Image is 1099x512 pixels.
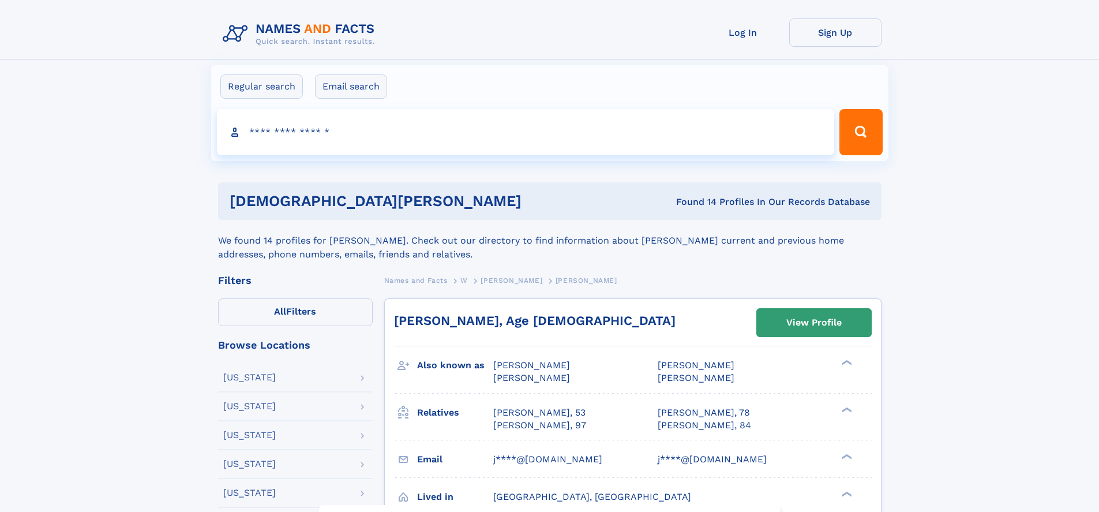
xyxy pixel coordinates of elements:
[789,18,882,47] a: Sign Up
[839,406,853,413] div: ❯
[658,360,734,371] span: [PERSON_NAME]
[223,488,276,498] div: [US_STATE]
[493,372,570,383] span: [PERSON_NAME]
[599,196,870,208] div: Found 14 Profiles In Our Records Database
[218,298,373,326] label: Filters
[218,18,384,50] img: Logo Names and Facts
[481,276,542,285] span: [PERSON_NAME]
[757,309,871,337] a: View Profile
[658,406,750,419] a: [PERSON_NAME], 78
[658,372,734,383] span: [PERSON_NAME]
[218,340,373,350] div: Browse Locations
[786,309,842,336] div: View Profile
[417,403,493,423] h3: Relatives
[697,18,789,47] a: Log In
[384,273,448,287] a: Names and Facts
[394,313,676,328] a: [PERSON_NAME], Age [DEMOGRAPHIC_DATA]
[493,419,586,432] a: [PERSON_NAME], 97
[217,109,835,155] input: search input
[417,356,493,375] h3: Also known as
[839,109,882,155] button: Search Button
[220,74,303,99] label: Regular search
[417,487,493,507] h3: Lived in
[223,402,276,411] div: [US_STATE]
[223,373,276,382] div: [US_STATE]
[223,459,276,469] div: [US_STATE]
[230,194,599,208] h1: [DEMOGRAPHIC_DATA][PERSON_NAME]
[218,275,373,286] div: Filters
[223,431,276,440] div: [US_STATE]
[839,359,853,367] div: ❯
[493,491,691,502] span: [GEOGRAPHIC_DATA], [GEOGRAPHIC_DATA]
[658,419,751,432] a: [PERSON_NAME], 84
[417,450,493,469] h3: Email
[315,74,387,99] label: Email search
[218,220,882,261] div: We found 14 profiles for [PERSON_NAME]. Check out our directory to find information about [PERSON...
[556,276,617,285] span: [PERSON_NAME]
[493,360,570,371] span: [PERSON_NAME]
[460,276,468,285] span: W
[839,490,853,498] div: ❯
[481,273,542,287] a: [PERSON_NAME]
[839,453,853,460] div: ❯
[460,273,468,287] a: W
[493,406,586,419] a: [PERSON_NAME], 53
[274,306,286,317] span: All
